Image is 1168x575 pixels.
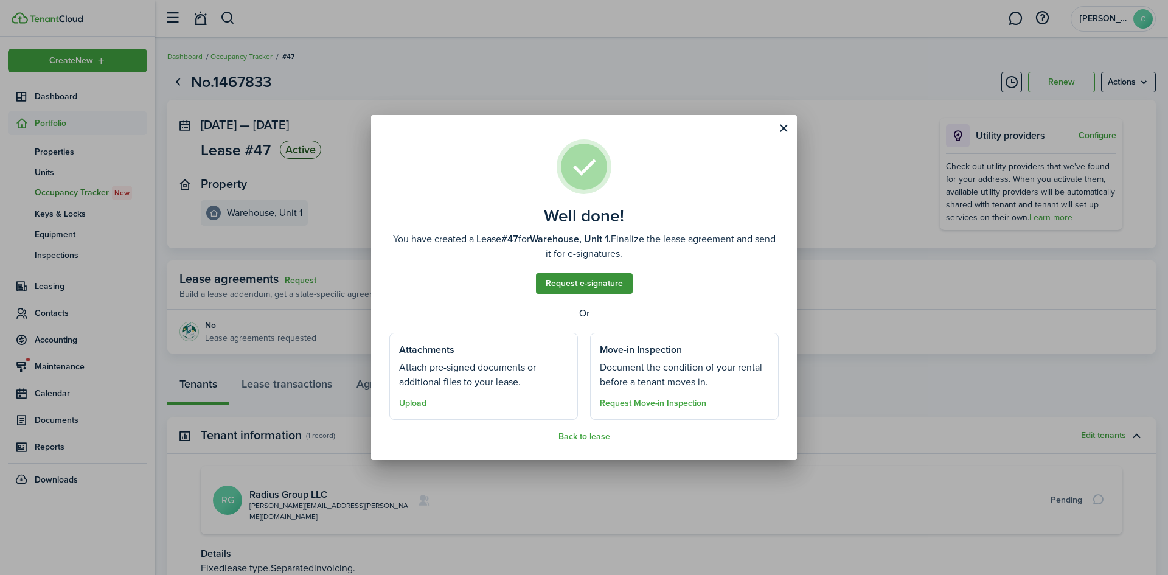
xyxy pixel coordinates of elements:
well-done-section-title: Move-in Inspection [600,343,682,357]
button: Upload [399,399,426,408]
b: #47 [501,232,518,246]
well-done-section-title: Attachments [399,343,454,357]
b: Warehouse, Unit 1. [530,232,611,246]
button: Request Move-in Inspection [600,399,706,408]
button: Close modal [773,118,794,139]
well-done-title: Well done! [544,206,624,226]
a: Request e-signature [536,273,633,294]
button: Back to lease [558,432,610,442]
well-done-section-description: Document the condition of your rental before a tenant moves in. [600,360,769,389]
well-done-section-description: Attach pre-signed documents or additional files to your lease. [399,360,568,389]
well-done-separator: Or [389,306,779,321]
well-done-description: You have created a Lease for Finalize the lease agreement and send it for e-signatures. [389,232,779,261]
